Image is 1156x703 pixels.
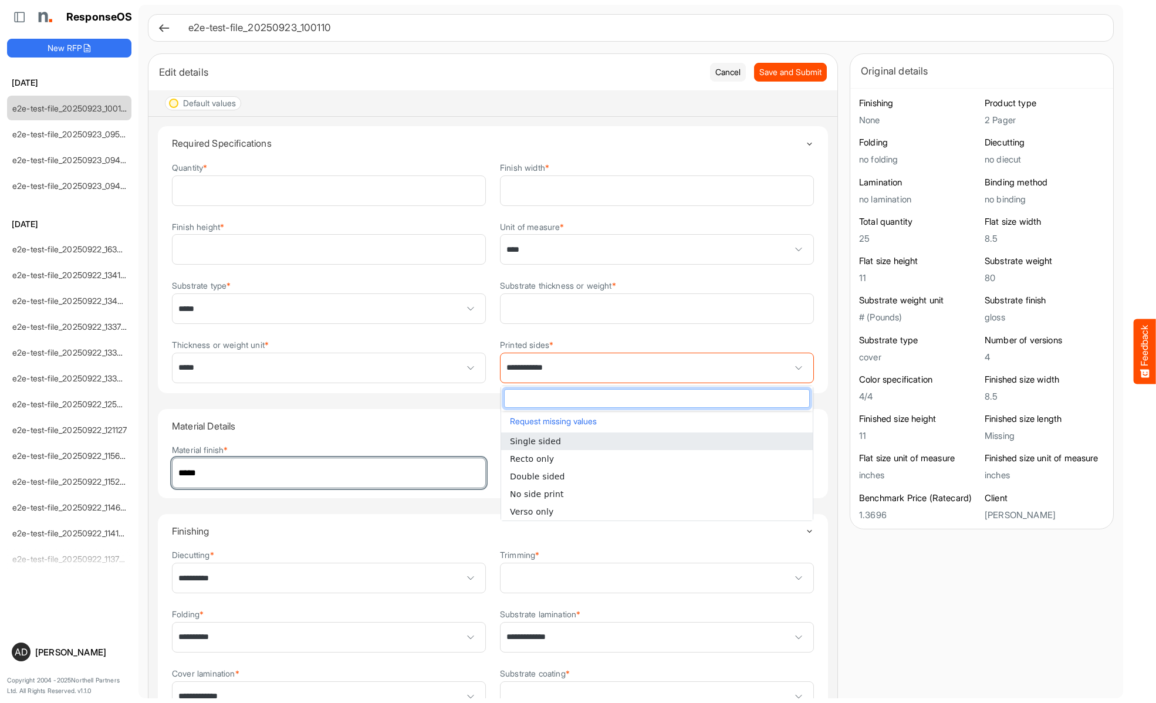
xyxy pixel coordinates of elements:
h6: Substrate weight [985,255,1104,267]
h5: 4/4 [859,391,979,401]
a: e2e-test-file_20250922_115612 [12,451,128,461]
label: Cover lamination [172,669,239,678]
a: e2e-test-file_20250922_133735 [12,322,131,332]
span: Recto only [510,454,554,464]
h5: inches [859,470,979,480]
h6: [DATE] [7,76,131,89]
h6: Product type [985,97,1104,109]
summary: Toggle content [172,409,814,443]
label: Diecutting [172,550,214,559]
a: e2e-test-file_20250922_133449 [12,347,133,357]
summary: Toggle content [172,514,814,548]
a: e2e-test-file_20250923_100110 [12,103,130,113]
label: Thickness or weight unit [172,340,269,349]
h6: Binding method [985,177,1104,188]
a: e2e-test-file_20250922_163414 [12,244,131,254]
h5: no diecut [985,154,1104,164]
h5: 8.5 [985,391,1104,401]
h5: [PERSON_NAME] [985,510,1104,520]
label: Folding [172,610,204,618]
h6: Folding [859,137,979,148]
h6: Flat size width [985,216,1104,228]
h6: Substrate weight unit [859,295,979,306]
h5: cover [859,352,979,362]
ul: popup [501,432,813,521]
h5: gloss [985,312,1104,322]
h6: Number of versions [985,334,1104,346]
a: e2e-test-file_20250922_115221 [12,476,128,486]
a: e2e-test-file_20250922_133214 [12,373,130,383]
h5: 4 [985,352,1104,362]
span: No side print [510,489,564,499]
h5: 11 [859,431,979,441]
h6: Client [985,492,1104,504]
button: Request missing values [507,414,807,429]
h6: Color specification [859,374,979,386]
h5: # (Pounds) [859,312,979,322]
span: Save and Submit [759,66,822,79]
label: Substrate lamination [500,610,580,618]
a: e2e-test-file_20250922_121127 [12,425,127,435]
a: e2e-test-file_20250922_114626 [12,502,130,512]
div: Default values [183,99,236,107]
a: e2e-test-file_20250923_095507 [12,129,134,139]
label: Finish width [500,163,549,172]
div: Original details [861,63,1103,79]
h6: Diecutting [985,137,1104,148]
label: Unit of measure [500,222,565,231]
span: Verso only [510,507,553,516]
h6: Finishing [859,97,979,109]
a: e2e-test-file_20250922_134123 [12,270,130,280]
p: Copyright 2004 - 2025 Northell Partners Ltd. All Rights Reserved. v 1.1.0 [7,675,131,696]
h6: Substrate type [859,334,979,346]
h6: Finished size height [859,413,979,425]
a: e2e-test-file_20250923_094821 [12,181,133,191]
h5: no folding [859,154,979,164]
h5: no lamination [859,194,979,204]
h5: 2 Pager [985,115,1104,125]
h6: Flat size unit of measure [859,452,979,464]
label: Substrate thickness or weight [500,281,616,290]
button: New RFP [7,39,131,58]
span: Double sided [510,472,565,481]
h5: 1.3696 [859,510,979,520]
img: Northell [32,5,56,29]
h6: [DATE] [7,218,131,231]
h5: Missing [985,431,1104,441]
div: [PERSON_NAME] [35,648,127,657]
label: Finish height [172,222,224,231]
h6: Lamination [859,177,979,188]
h6: Substrate finish [985,295,1104,306]
h5: 25 [859,234,979,244]
h6: Finished size width [985,374,1104,386]
label: Material finish [172,445,228,454]
a: e2e-test-file_20250922_125530 [12,399,132,409]
a: e2e-test-file_20250922_114138 [12,528,129,538]
h6: Finished size unit of measure [985,452,1104,464]
h6: Finished size length [985,413,1104,425]
label: Substrate coating [500,669,570,678]
div: Edit details [159,64,701,80]
h5: 80 [985,273,1104,283]
button: Cancel [710,63,746,82]
h4: Required Specifications [172,138,805,148]
label: Quantity [172,163,207,172]
span: Single sided [510,437,561,446]
input: dropdownlistfilter [505,390,809,407]
span: AD [15,647,28,657]
h4: Finishing [172,526,805,536]
label: Substrate type [172,281,231,290]
h6: Flat size height [859,255,979,267]
h1: ResponseOS [66,11,133,23]
h5: None [859,115,979,125]
h5: 11 [859,273,979,283]
h5: 8.5 [985,234,1104,244]
label: Printed sides [500,340,553,349]
button: Save and Submit Progress [754,63,827,82]
div: dropdownlist [501,386,813,521]
h5: no binding [985,194,1104,204]
summary: Toggle content [172,126,814,160]
h6: Benchmark Price (Ratecard) [859,492,979,504]
h6: Total quantity [859,216,979,228]
label: Trimming [500,550,539,559]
